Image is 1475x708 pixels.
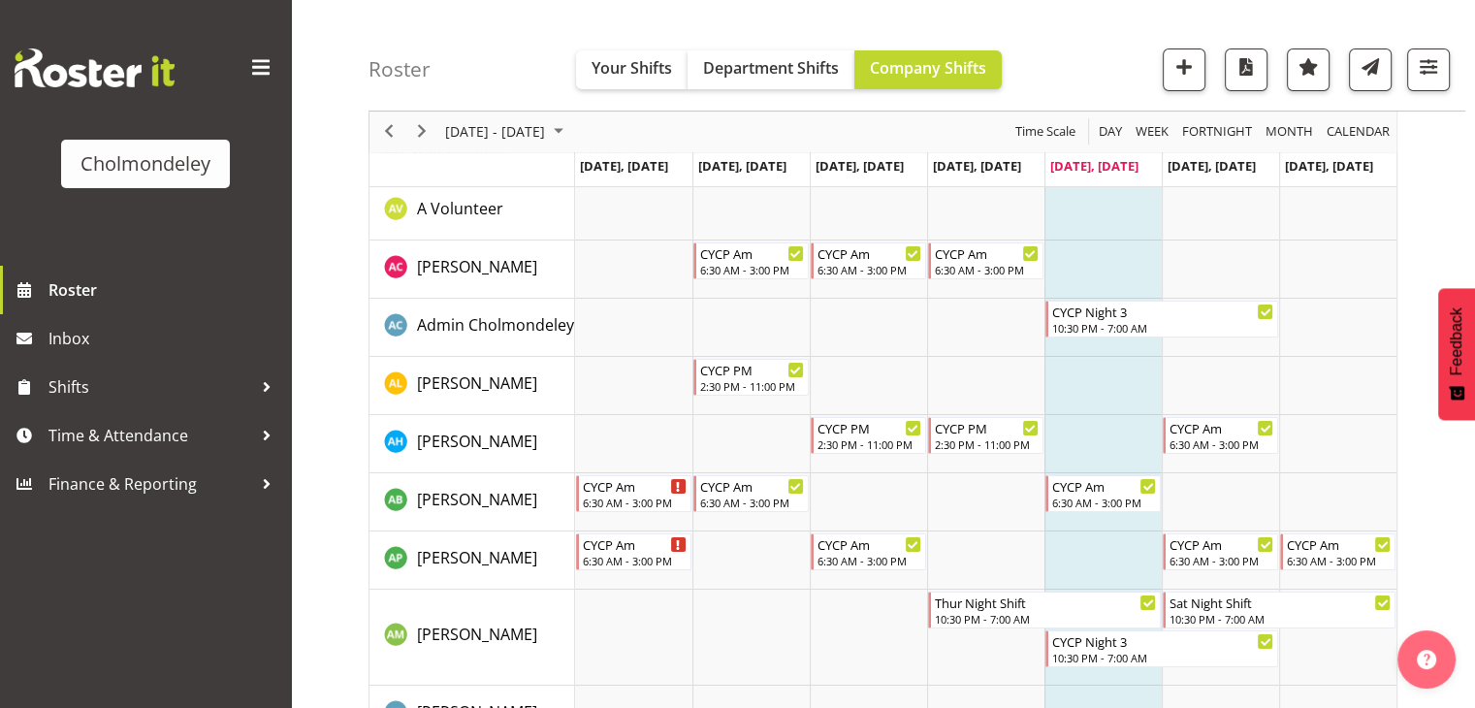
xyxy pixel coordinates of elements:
[1263,120,1317,145] button: Timeline Month
[1097,120,1124,145] span: Day
[935,262,1039,277] div: 6:30 AM - 3:00 PM
[417,623,537,646] a: [PERSON_NAME]
[1163,533,1278,570] div: Amelie Paroll"s event - CYCP Am Begin From Saturday, September 20, 2025 at 6:30:00 AM GMT+12:00 E...
[854,50,1002,89] button: Company Shifts
[928,242,1043,279] div: Abigail Chessum"s event - CYCP Am Begin From Thursday, September 18, 2025 at 6:30:00 AM GMT+12:00...
[1045,630,1278,667] div: Andrea McMurray"s event - CYCP Night 3 Begin From Friday, September 19, 2025 at 10:30:00 PM GMT+1...
[1264,120,1315,145] span: Month
[1170,611,1391,627] div: 10:30 PM - 7:00 AM
[1163,417,1278,454] div: Alexzarn Harmer"s event - CYCP Am Begin From Saturday, September 20, 2025 at 6:30:00 AM GMT+12:00...
[48,469,252,499] span: Finance & Reporting
[417,431,537,452] span: [PERSON_NAME]
[933,157,1021,175] span: [DATE], [DATE]
[1180,120,1254,145] span: Fortnight
[369,357,575,415] td: Alexandra Landolt resource
[592,57,672,79] span: Your Shifts
[369,182,575,241] td: A Volunteer resource
[1280,533,1395,570] div: Amelie Paroll"s event - CYCP Am Begin From Sunday, September 21, 2025 at 6:30:00 AM GMT+12:00 End...
[583,495,687,510] div: 6:30 AM - 3:00 PM
[417,255,537,278] a: [PERSON_NAME]
[1013,120,1077,145] span: Time Scale
[1052,302,1273,321] div: CYCP Night 3
[369,415,575,473] td: Alexzarn Harmer resource
[15,48,175,87] img: Rosterit website logo
[1285,157,1373,175] span: [DATE], [DATE]
[48,324,281,353] span: Inbox
[576,50,688,89] button: Your Shifts
[583,476,687,496] div: CYCP Am
[1438,288,1475,420] button: Feedback - Show survey
[576,533,691,570] div: Amelie Paroll"s event - CYCP Am Begin From Monday, September 15, 2025 at 6:30:00 AM GMT+12:00 End...
[693,475,809,512] div: Ally Brown"s event - CYCP Am Begin From Tuesday, September 16, 2025 at 6:30:00 AM GMT+12:00 Ends ...
[700,476,804,496] div: CYCP Am
[1052,495,1156,510] div: 6:30 AM - 3:00 PM
[818,436,921,452] div: 2:30 PM - 11:00 PM
[1052,631,1273,651] div: CYCP Night 3
[1045,475,1161,512] div: Ally Brown"s event - CYCP Am Begin From Friday, September 19, 2025 at 6:30:00 AM GMT+12:00 Ends A...
[417,372,537,394] span: [PERSON_NAME]
[1287,553,1391,568] div: 6:30 AM - 3:00 PM
[811,242,926,279] div: Abigail Chessum"s event - CYCP Am Begin From Wednesday, September 17, 2025 at 6:30:00 AM GMT+12:0...
[583,553,687,568] div: 6:30 AM - 3:00 PM
[935,436,1039,452] div: 2:30 PM - 11:00 PM
[48,421,252,450] span: Time & Attendance
[1324,120,1394,145] button: Month
[693,359,809,396] div: Alexandra Landolt"s event - CYCP PM Begin From Tuesday, September 16, 2025 at 2:30:00 PM GMT+12:0...
[1052,650,1273,665] div: 10:30 PM - 7:00 AM
[1133,120,1172,145] button: Timeline Week
[698,157,786,175] span: [DATE], [DATE]
[700,378,804,394] div: 2:30 PM - 11:00 PM
[818,243,921,263] div: CYCP Am
[1179,120,1256,145] button: Fortnight
[1325,120,1392,145] span: calendar
[935,611,1156,627] div: 10:30 PM - 7:00 AM
[417,256,537,277] span: [PERSON_NAME]
[417,430,537,453] a: [PERSON_NAME]
[1448,307,1465,375] span: Feedback
[1163,48,1205,91] button: Add a new shift
[928,417,1043,454] div: Alexzarn Harmer"s event - CYCP PM Begin From Thursday, September 18, 2025 at 2:30:00 PM GMT+12:00...
[417,314,574,336] span: Admin Cholmondeley
[417,488,537,511] a: [PERSON_NAME]
[1170,418,1273,437] div: CYCP Am
[443,120,547,145] span: [DATE] - [DATE]
[417,371,537,395] a: [PERSON_NAME]
[1052,476,1156,496] div: CYCP Am
[870,57,986,79] span: Company Shifts
[1287,48,1330,91] button: Highlight an important date within the roster.
[818,418,921,437] div: CYCP PM
[417,197,503,220] a: A Volunteer
[1349,48,1392,91] button: Send a list of all shifts for the selected filtered period to all rostered employees.
[1170,593,1391,612] div: Sat Night Shift
[1134,120,1170,145] span: Week
[1168,157,1256,175] span: [DATE], [DATE]
[442,120,572,145] button: September 2025
[1050,157,1138,175] span: [DATE], [DATE]
[703,57,839,79] span: Department Shifts
[811,417,926,454] div: Alexzarn Harmer"s event - CYCP PM Begin From Wednesday, September 17, 2025 at 2:30:00 PM GMT+12:0...
[816,157,904,175] span: [DATE], [DATE]
[935,418,1039,437] div: CYCP PM
[417,547,537,568] span: [PERSON_NAME]
[48,372,252,402] span: Shifts
[369,531,575,590] td: Amelie Paroll resource
[818,534,921,554] div: CYCP Am
[48,275,281,305] span: Roster
[811,533,926,570] div: Amelie Paroll"s event - CYCP Am Begin From Wednesday, September 17, 2025 at 6:30:00 AM GMT+12:00 ...
[688,50,854,89] button: Department Shifts
[576,475,691,512] div: Ally Brown"s event - CYCP Am Begin From Monday, September 15, 2025 at 6:30:00 AM GMT+12:00 Ends A...
[1407,48,1450,91] button: Filter Shifts
[693,242,809,279] div: Abigail Chessum"s event - CYCP Am Begin From Tuesday, September 16, 2025 at 6:30:00 AM GMT+12:00 ...
[700,360,804,379] div: CYCP PM
[405,112,438,152] div: next period
[417,198,503,219] span: A Volunteer
[417,313,574,337] a: Admin Cholmondeley
[1170,534,1273,554] div: CYCP Am
[376,120,402,145] button: Previous
[369,299,575,357] td: Admin Cholmondeley resource
[372,112,405,152] div: previous period
[1052,320,1273,336] div: 10:30 PM - 7:00 AM
[369,241,575,299] td: Abigail Chessum resource
[80,149,210,178] div: Cholmondeley
[417,624,537,645] span: [PERSON_NAME]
